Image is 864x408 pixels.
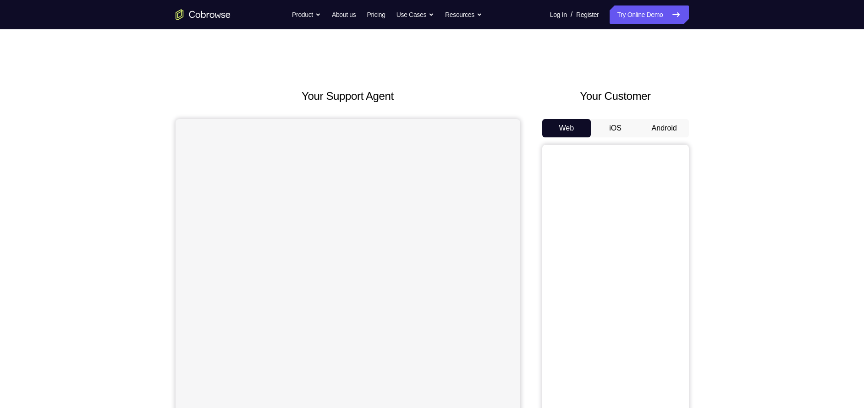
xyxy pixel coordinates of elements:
[591,119,640,137] button: iOS
[176,88,520,104] h2: Your Support Agent
[396,5,434,24] button: Use Cases
[542,119,591,137] button: Web
[332,5,356,24] a: About us
[292,5,321,24] button: Product
[542,88,689,104] h2: Your Customer
[571,9,572,20] span: /
[367,5,385,24] a: Pricing
[445,5,482,24] button: Resources
[550,5,567,24] a: Log In
[640,119,689,137] button: Android
[176,9,231,20] a: Go to the home page
[610,5,688,24] a: Try Online Demo
[576,5,599,24] a: Register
